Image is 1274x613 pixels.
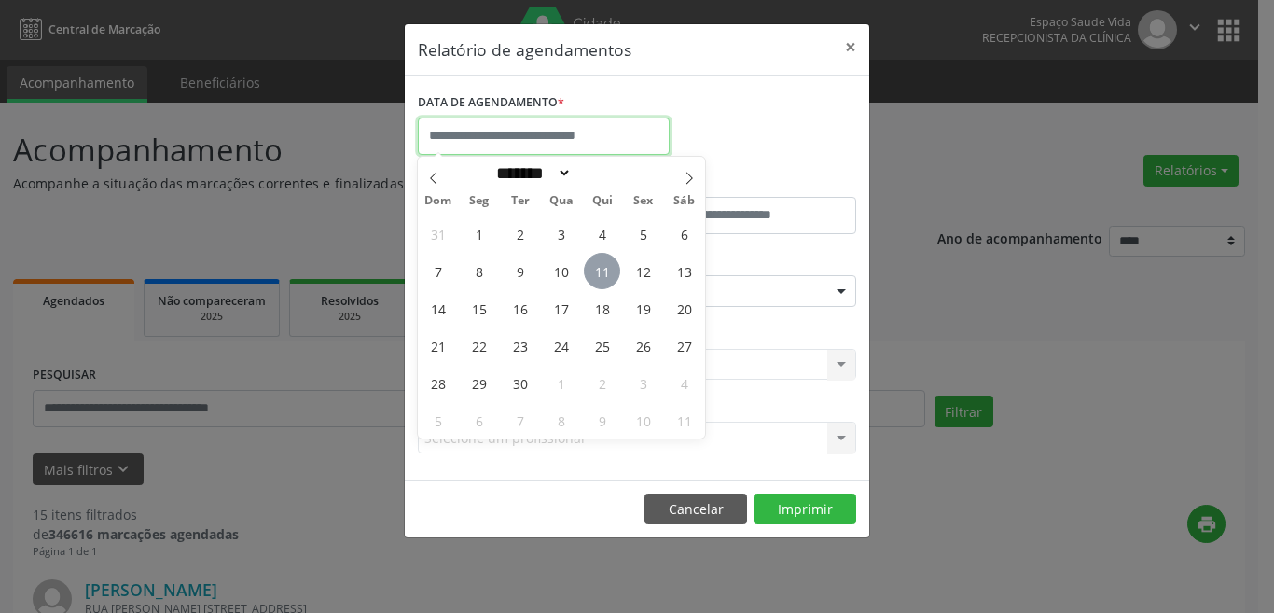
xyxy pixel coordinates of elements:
[502,290,538,327] span: Setembro 16, 2025
[418,37,631,62] h5: Relatório de agendamentos
[500,195,541,207] span: Ter
[420,402,456,439] span: Outubro 5, 2025
[625,216,661,252] span: Setembro 5, 2025
[625,365,661,401] span: Outubro 3, 2025
[543,216,579,252] span: Setembro 3, 2025
[666,216,702,252] span: Setembro 6, 2025
[582,195,623,207] span: Qui
[461,290,497,327] span: Setembro 15, 2025
[420,290,456,327] span: Setembro 14, 2025
[666,327,702,364] span: Setembro 27, 2025
[666,253,702,289] span: Setembro 13, 2025
[666,290,702,327] span: Setembro 20, 2025
[543,402,579,439] span: Outubro 8, 2025
[461,216,497,252] span: Setembro 1, 2025
[502,216,538,252] span: Setembro 2, 2025
[543,253,579,289] span: Setembro 10, 2025
[502,253,538,289] span: Setembro 9, 2025
[666,402,702,439] span: Outubro 11, 2025
[502,327,538,364] span: Setembro 23, 2025
[502,402,538,439] span: Outubro 7, 2025
[418,89,564,118] label: DATA DE AGENDAMENTO
[642,168,856,197] label: ATÉ
[625,327,661,364] span: Setembro 26, 2025
[420,216,456,252] span: Agosto 31, 2025
[664,195,705,207] span: Sáb
[461,402,497,439] span: Outubro 6, 2025
[625,290,661,327] span: Setembro 19, 2025
[832,24,869,70] button: Close
[459,195,500,207] span: Seg
[584,290,620,327] span: Setembro 18, 2025
[623,195,664,207] span: Sex
[625,402,661,439] span: Outubro 10, 2025
[584,365,620,401] span: Outubro 2, 2025
[584,327,620,364] span: Setembro 25, 2025
[666,365,702,401] span: Outubro 4, 2025
[502,365,538,401] span: Setembro 30, 2025
[584,402,620,439] span: Outubro 9, 2025
[543,327,579,364] span: Setembro 24, 2025
[625,253,661,289] span: Setembro 12, 2025
[461,253,497,289] span: Setembro 8, 2025
[420,365,456,401] span: Setembro 28, 2025
[754,494,856,525] button: Imprimir
[420,253,456,289] span: Setembro 7, 2025
[541,195,582,207] span: Qua
[461,327,497,364] span: Setembro 22, 2025
[418,195,459,207] span: Dom
[543,365,579,401] span: Outubro 1, 2025
[644,494,747,525] button: Cancelar
[572,163,633,183] input: Year
[584,253,620,289] span: Setembro 11, 2025
[490,163,572,183] select: Month
[584,216,620,252] span: Setembro 4, 2025
[543,290,579,327] span: Setembro 17, 2025
[420,327,456,364] span: Setembro 21, 2025
[461,365,497,401] span: Setembro 29, 2025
